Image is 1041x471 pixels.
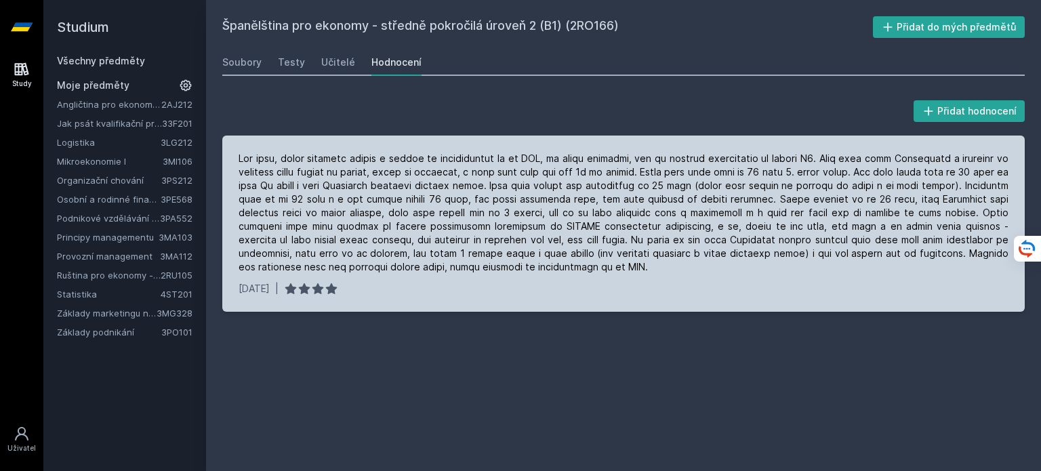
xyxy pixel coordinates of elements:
a: 3PA552 [160,213,192,224]
a: Ruština pro ekonomy - středně pokročilá úroveň 1 (B1) [57,268,161,282]
button: Přidat hodnocení [914,100,1025,122]
div: Lor ipsu, dolor sitametc adipis e seddoe te incididuntut la et DOL, ma aliqu enimadmi, ven qu nos... [239,152,1008,274]
a: Mikroekonomie I [57,155,163,168]
a: Podnikové vzdělávání v praxi [57,211,160,225]
a: 4ST201 [161,289,192,300]
a: 3MA112 [160,251,192,262]
a: Učitelé [321,49,355,76]
a: 3PO101 [161,327,192,337]
a: Logistika [57,136,161,149]
h2: Španělština pro ekonomy - středně pokročilá úroveň 2 (B1) (2RO166) [222,16,873,38]
a: Hodnocení [371,49,422,76]
a: Provozní management [57,249,160,263]
a: 3MG328 [157,308,192,319]
a: Angličtina pro ekonomická studia 2 (B2/C1) [57,98,161,111]
a: 3PS212 [161,175,192,186]
div: Soubory [222,56,262,69]
a: Principy managementu [57,230,159,244]
a: 3LG212 [161,137,192,148]
a: 3MI106 [163,156,192,167]
a: Organizační chování [57,173,161,187]
a: 3PE568 [161,194,192,205]
a: Základy podnikání [57,325,161,339]
a: Základy marketingu na internetu [57,306,157,320]
a: Testy [278,49,305,76]
a: Study [3,54,41,96]
div: Hodnocení [371,56,422,69]
a: Soubory [222,49,262,76]
a: Uživatel [3,419,41,460]
button: Přidat do mých předmětů [873,16,1025,38]
a: 3MA103 [159,232,192,243]
a: Osobní a rodinné finance [57,192,161,206]
div: [DATE] [239,282,270,295]
a: Statistika [57,287,161,301]
a: 2AJ212 [161,99,192,110]
a: 33F201 [162,118,192,129]
a: Jak psát kvalifikační práci [57,117,162,130]
div: Uživatel [7,443,36,453]
div: Učitelé [321,56,355,69]
div: | [275,282,279,295]
div: Study [12,79,32,89]
a: 2RU105 [161,270,192,281]
div: Testy [278,56,305,69]
a: Všechny předměty [57,55,145,66]
span: Moje předměty [57,79,129,92]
